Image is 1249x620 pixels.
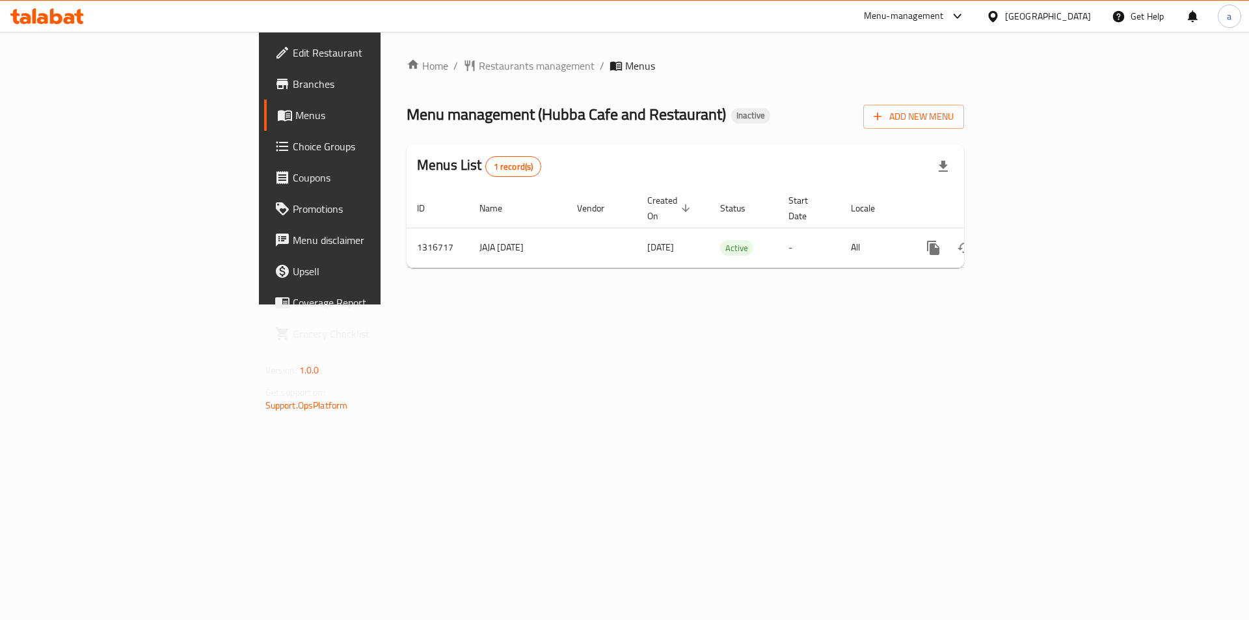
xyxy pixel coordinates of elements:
span: Menus [625,58,655,74]
span: Menu management ( Hubba Cafe and Restaurant ) [407,100,726,129]
span: Menus [295,107,457,123]
div: Export file [928,151,959,182]
span: Grocery Checklist [293,326,457,342]
span: Created On [647,193,694,224]
a: Coverage Report [264,287,468,318]
li: / [600,58,604,74]
span: Status [720,200,762,216]
nav: breadcrumb [407,58,964,74]
span: Add New Menu [874,109,954,125]
div: Menu-management [864,8,944,24]
a: Grocery Checklist [264,318,468,349]
span: ID [417,200,442,216]
a: Upsell [264,256,468,287]
span: Upsell [293,263,457,279]
span: a [1227,9,1231,23]
a: Support.OpsPlatform [265,397,348,414]
span: Locale [851,200,892,216]
button: more [918,232,949,263]
div: Inactive [731,108,770,124]
span: Coupons [293,170,457,185]
a: Choice Groups [264,131,468,162]
a: Edit Restaurant [264,37,468,68]
span: Promotions [293,201,457,217]
a: Menu disclaimer [264,224,468,256]
span: Restaurants management [479,58,595,74]
span: Get support on: [265,384,325,401]
span: Version: [265,362,297,379]
span: Vendor [577,200,621,216]
span: Start Date [788,193,825,224]
span: 1 record(s) [486,161,541,173]
span: Inactive [731,110,770,121]
span: [DATE] [647,239,674,256]
span: Name [479,200,519,216]
a: Branches [264,68,468,100]
td: - [778,228,840,267]
a: Restaurants management [463,58,595,74]
span: Coverage Report [293,295,457,310]
span: Menu disclaimer [293,232,457,248]
span: 1.0.0 [299,362,319,379]
span: Choice Groups [293,139,457,154]
td: JAJA [DATE] [469,228,567,267]
button: Change Status [949,232,980,263]
span: Branches [293,76,457,92]
div: Total records count [485,156,542,177]
div: [GEOGRAPHIC_DATA] [1005,9,1091,23]
a: Menus [264,100,468,131]
h2: Menus List [417,155,541,177]
div: Active [720,240,753,256]
span: Active [720,241,753,256]
th: Actions [907,189,1053,228]
button: Add New Menu [863,105,964,129]
table: enhanced table [407,189,1053,268]
a: Coupons [264,162,468,193]
span: Edit Restaurant [293,45,457,61]
a: Promotions [264,193,468,224]
td: All [840,228,907,267]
